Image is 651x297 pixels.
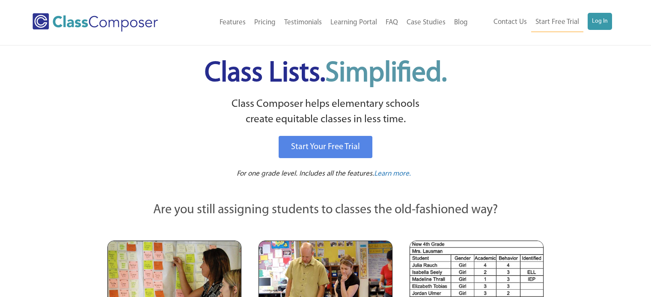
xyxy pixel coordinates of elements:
a: Testimonials [280,13,326,32]
a: FAQ [381,13,402,32]
nav: Header Menu [472,13,612,32]
span: Class Lists. [205,60,447,88]
a: Start Free Trial [531,13,583,32]
span: Simplified. [325,60,447,88]
p: Class Composer helps elementary schools create equitable classes in less time. [106,97,545,128]
p: Are you still assigning students to classes the old-fashioned way? [107,201,544,220]
span: Learn more. [374,170,411,177]
nav: Header Menu [185,13,472,32]
a: Start Your Free Trial [279,136,372,158]
img: Class Composer [33,13,158,32]
a: Blog [450,13,472,32]
a: Contact Us [489,13,531,32]
a: Features [215,13,250,32]
span: Start Your Free Trial [291,143,360,151]
a: Pricing [250,13,280,32]
a: Learning Portal [326,13,381,32]
a: Case Studies [402,13,450,32]
a: Learn more. [374,169,411,179]
a: Log In [588,13,612,30]
span: For one grade level. Includes all the features. [237,170,374,177]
